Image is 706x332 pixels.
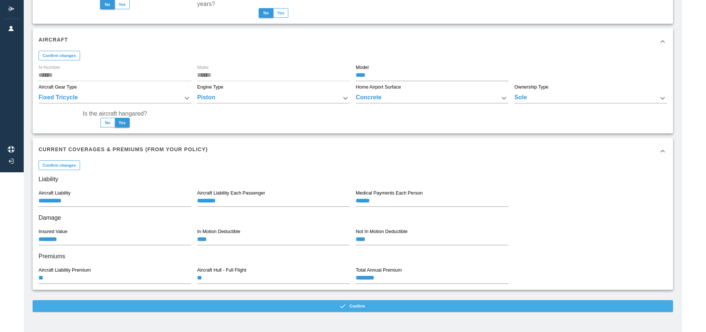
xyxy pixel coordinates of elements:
[33,28,673,55] div: Aircraft
[356,93,508,103] div: Concrete
[259,8,274,18] button: No
[39,145,208,153] h6: Current Coverages & Premiums (from your policy)
[39,64,60,71] label: N-Number
[39,93,191,103] div: Fixed Tricycle
[197,190,265,196] label: Aircraft Liability Each Passenger
[39,213,667,223] h6: Damage
[356,267,402,273] label: Total Annual Premium
[39,174,667,185] h6: Liability
[39,84,77,90] label: Aircraft Gear Type
[273,8,288,18] button: Yes
[100,118,115,127] button: No
[197,267,246,273] label: Aircraft Hull - Full Flight
[197,93,350,103] div: Piston
[115,118,130,127] button: Yes
[39,51,80,60] button: Confirm changes
[356,84,401,90] label: Home Airport Surface
[39,267,91,273] label: Aircraft Liability Premium
[33,300,673,312] button: Confirm
[83,109,147,118] label: Is the aircraft hangared?
[39,160,80,170] button: Confirm changes
[514,93,667,103] div: Sole
[39,190,70,196] label: Aircraft Liability
[197,84,223,90] label: Engine Type
[39,36,68,44] h6: Aircraft
[356,64,369,71] label: Model
[39,251,667,262] h6: Premiums
[197,228,240,235] label: In Motion Deductible
[33,138,673,165] div: Current Coverages & Premiums (from your policy)
[356,190,423,196] label: Medical Payments Each Person
[39,228,67,235] label: Insured Value
[356,228,408,235] label: Not In Motion Deductible
[197,64,209,71] label: Make
[514,84,548,90] label: Ownership Type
